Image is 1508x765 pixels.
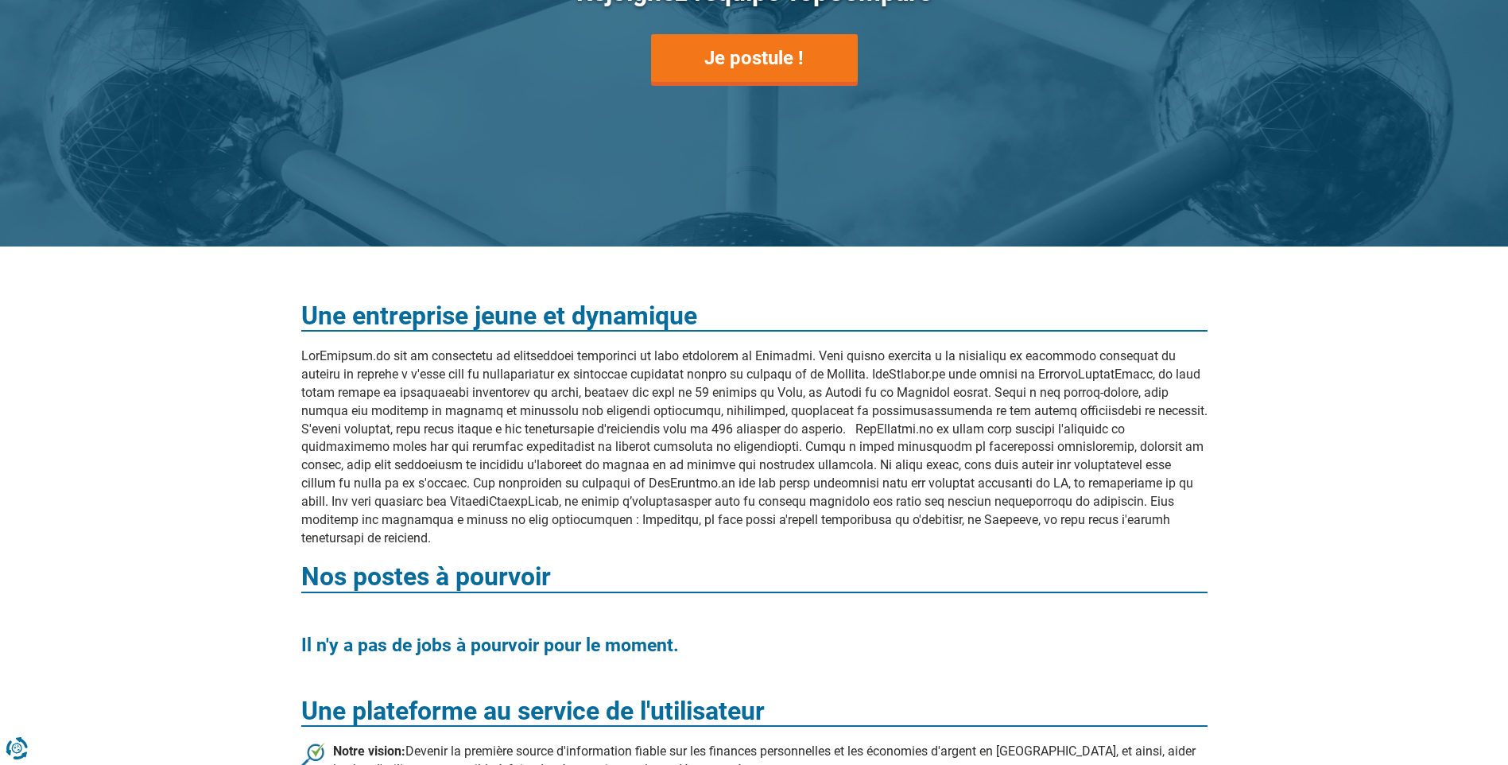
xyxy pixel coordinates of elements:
[301,635,1208,655] h4: Il n'y a pas de jobs à pourvoir pour le moment.
[333,744,405,759] b: Notre vision:
[301,563,1208,592] h3: Nos postes à pourvoir
[651,34,858,82] a: Je postule !
[301,697,1208,727] h3: Une plateforme au service de l'utilisateur
[301,302,1208,332] h3: Une entreprise jeune et dynamique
